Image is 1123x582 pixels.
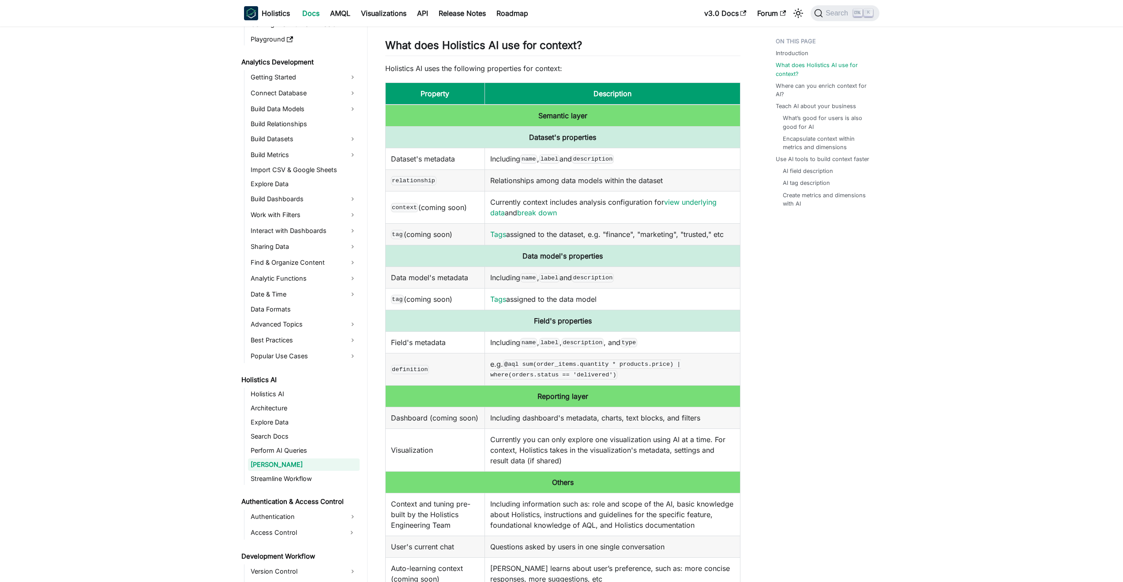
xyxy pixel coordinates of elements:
[791,6,805,20] button: Switch between dark and light mode (currently light mode)
[248,526,344,540] a: Access Control
[485,428,740,471] td: Currently you can only explore one visualization using AI at a time. For context, Holistics takes...
[239,550,360,563] a: Development Workflow
[490,198,717,217] a: view underlying data
[385,63,740,74] p: Holistics AI uses the following properties for context:
[490,295,506,304] a: Tags
[485,407,740,428] td: Including dashboard's metadata, charts, text blocks, and filters
[385,536,485,557] td: User's current chat
[529,133,596,142] b: Dataset's properties
[248,349,360,363] a: Popular Use Cases
[385,148,485,169] td: Dataset's metadata
[752,6,791,20] a: Forum
[485,536,740,557] td: Questions asked by users in one single conversation
[391,230,404,239] code: tag
[572,154,614,163] code: description
[534,316,592,325] b: Field's properties
[385,493,485,536] td: Context and tuning pre-built by the Holistics Engineering Team
[864,9,873,17] kbd: K
[562,338,604,347] code: description
[385,223,485,245] td: (coming soon)
[248,224,360,238] a: Interact with Dashboards
[776,155,869,163] a: Use AI tools to build context faster
[811,5,879,21] button: Search (Ctrl+K)
[248,388,360,400] a: Holistics AI
[239,496,360,508] a: Authentication & Access Control
[539,154,560,163] code: label
[248,255,360,270] a: Find & Organize Content
[391,295,404,304] code: tag
[412,6,433,20] a: API
[248,192,360,206] a: Build Dashboards
[491,6,533,20] a: Roadmap
[248,164,360,176] a: Import CSV & Google Sheets
[823,9,853,17] span: Search
[520,154,537,163] code: name
[248,416,360,428] a: Explore Data
[248,444,360,457] a: Perform AI Queries
[522,252,603,260] b: Data model's properties
[391,365,429,374] code: definition
[248,473,360,485] a: Streamline Workflow
[776,61,874,78] a: What does Holistics AI use for context?
[244,6,290,20] a: HolisticsHolistics
[344,526,360,540] button: Expand sidebar category 'Access Control'
[783,191,871,208] a: Create metrics and dimensions with AI
[776,82,874,98] a: Where can you enrich context for AI?
[520,338,537,347] code: name
[520,273,537,282] code: name
[385,331,485,353] td: Field's metadata
[385,407,485,428] td: Dashboard (coming soon)
[248,430,360,443] a: Search Docs
[783,114,871,131] a: What’s good for users is also good for AI
[297,6,325,20] a: Docs
[620,338,637,347] code: type
[385,267,485,288] td: Data model's metadata
[239,56,360,68] a: Analytics Development
[385,191,485,223] td: (coming soon)
[485,223,740,245] td: assigned to the dataset, e.g. "finance", "marketing", "trusted," etc
[485,191,740,223] td: Currently context includes analysis configuration for and
[262,8,290,19] b: Holistics
[248,510,360,524] a: Authentication
[248,317,360,331] a: Advanced Topics
[248,132,360,146] a: Build Datasets
[244,6,258,20] img: Holistics
[485,331,740,353] td: Including , , , and
[485,353,740,385] td: e.g.
[485,169,740,191] td: Relationships among data models within the dataset
[325,6,356,20] a: AMQL
[385,288,485,310] td: (coming soon)
[572,273,614,282] code: description
[783,167,833,175] a: AI field description
[385,83,485,105] th: Property
[538,111,587,120] b: Semantic layer
[776,49,808,57] a: Introduction
[485,148,740,169] td: Including , and
[485,493,740,536] td: Including information such as: role and scope of the AI, basic knowledge about Holistics, instruc...
[248,118,360,130] a: Build Relationships
[537,392,588,401] b: Reporting layer
[485,288,740,310] td: assigned to the data model
[385,39,740,56] h2: What does Holistics AI use for context?
[248,271,360,285] a: Analytic Functions
[783,135,871,151] a: Encapsulate context within metrics and dimensions
[517,208,557,217] a: break down
[248,458,360,471] a: [PERSON_NAME]
[391,203,418,212] code: context
[248,86,360,100] a: Connect Database
[776,102,856,110] a: Teach AI about your business
[248,178,360,190] a: Explore Data
[490,360,680,379] code: @aql sum(order_items.quantity * products.price) | where(orders.status == 'delivered')
[248,70,360,84] a: Getting Started
[783,179,830,187] a: AI tag description
[539,338,560,347] code: label
[239,374,360,386] a: Holistics AI
[248,333,360,347] a: Best Practices
[248,102,360,116] a: Build Data Models
[248,208,360,222] a: Work with Filters
[391,176,436,185] code: relationship
[248,240,360,254] a: Sharing Data
[248,33,360,45] a: Playground
[248,148,360,162] a: Build Metrics
[248,303,360,315] a: Data Formats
